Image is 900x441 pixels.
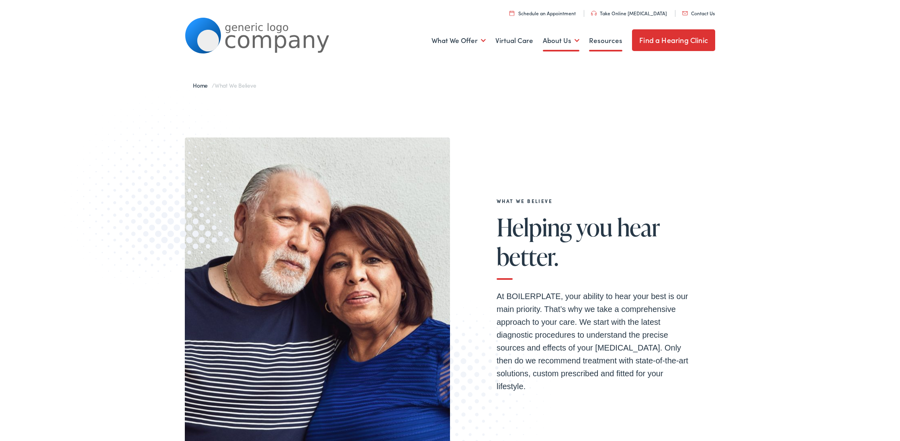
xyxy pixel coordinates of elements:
[497,198,689,204] h2: What We Believe
[632,29,715,51] a: Find a Hearing Clinic
[682,10,715,16] a: Contact Us
[682,11,688,15] img: utility icon
[52,78,264,296] img: Graphic image with a halftone pattern, contributing to the site's visual design.
[576,214,612,240] span: you
[589,26,622,55] a: Resources
[432,26,486,55] a: What We Offer
[543,26,579,55] a: About Us
[591,11,597,16] img: utility icon
[509,10,576,16] a: Schedule an Appointment
[617,214,660,240] span: hear
[591,10,667,16] a: Take Online [MEDICAL_DATA]
[495,26,533,55] a: Virtual Care
[509,10,514,16] img: utility icon
[497,243,558,270] span: better.
[497,214,572,240] span: Helping
[497,290,689,393] p: At BOILERPLATE, your ability to hear your best is our main priority. That’s why we take a compreh...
